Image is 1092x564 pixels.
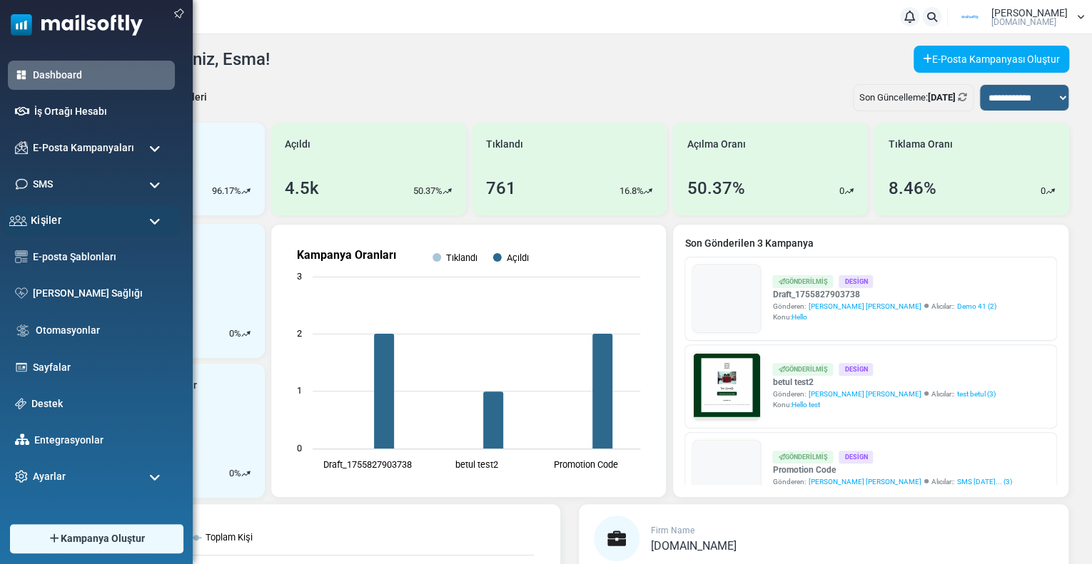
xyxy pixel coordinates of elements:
text: Toplam Kişi [206,532,253,543]
a: SMS [DATE]... (3) [956,476,1011,487]
p: 16.8% [619,184,643,198]
a: İş Ortağı Hesabı [34,104,168,119]
a: E-Posta Kampanyası Oluştur [914,46,1069,73]
text: Açıldı [506,252,528,263]
div: % [229,466,251,481]
div: 8.46% [888,175,936,201]
text: 2 [297,328,302,339]
img: campaigns-icon.png [15,141,28,154]
p: 50.37% [413,184,443,198]
span: [DOMAIN_NAME] [991,18,1056,26]
span: [DOMAIN_NAME] [651,539,737,553]
div: Design [839,275,873,287]
text: Draft_1755827903738 [323,459,411,470]
text: 0 [297,443,302,453]
span: SMS [33,177,53,192]
span: Ayarlar [33,469,66,484]
div: 4.5k [285,175,319,201]
a: betul test2 [772,376,995,389]
div: Konu: [772,399,995,410]
span: Kampanya Oluştur [61,531,145,546]
img: email-templates-icon.svg [15,250,28,263]
a: test betul (3) [956,389,995,399]
p: 96.17% [212,184,241,198]
a: [PERSON_NAME] Sağlığı [33,286,168,301]
div: Gönderen: Alıcılar:: [772,476,1011,487]
img: dashboard-icon-active.svg [15,68,28,81]
span: Kişiler [31,212,61,228]
img: landing_pages.svg [15,361,28,374]
a: Refresh Stats [958,92,967,103]
strong: Follow Us [219,337,273,349]
svg: Kampanya Oranları [283,236,654,486]
div: Gönderilmiş [772,363,833,375]
h1: Test {(email)} [64,247,428,270]
a: [DOMAIN_NAME] [651,540,737,552]
p: Lorem ipsum dolor sit amet, consectetur adipiscing elit, sed do eiusmod tempor incididunt [75,374,418,388]
span: [PERSON_NAME] [PERSON_NAME] [808,476,921,487]
div: Son Güncelleme: [853,84,974,111]
a: Shop Now and Save Big! [173,283,320,309]
img: User Logo [952,6,988,28]
div: Design [839,363,873,375]
span: Tıklandı [486,137,523,152]
div: Gönderilmiş [772,275,833,287]
a: Dashboard [33,68,168,83]
span: Açıldı [285,137,310,152]
div: Gönderen: Alıcılar:: [772,389,995,399]
a: E-posta Şablonları [33,250,168,265]
img: sms-icon.png [15,178,28,190]
text: 1 [297,385,302,396]
div: Design [839,451,873,463]
img: support-icon.svg [15,398,26,409]
a: Destek [31,396,168,411]
p: 0 [839,184,844,198]
span: Tıklama Oranı [888,137,952,152]
p: 0 [229,466,234,481]
img: workflow.svg [15,322,31,339]
text: Promotion Code [553,459,617,470]
span: Açılma Oranı [687,137,745,152]
img: contacts-icon.svg [9,215,27,226]
div: 50.37% [687,175,744,201]
b: [DATE] [928,92,956,103]
text: 3 [297,271,302,282]
span: Hello [791,313,807,321]
span: E-Posta Kampanyaları [33,140,134,155]
a: Sayfalar [33,360,168,375]
span: Firm Name [651,525,694,535]
text: betul test2 [455,459,497,470]
a: Entegrasyonlar [34,433,168,448]
text: Kampanya Oranları [297,248,396,262]
div: Gönderen: Alıcılar:: [772,301,996,312]
a: User Logo [PERSON_NAME] [DOMAIN_NAME] [952,6,1085,28]
img: settings-icon.svg [15,470,28,483]
p: 0 [1041,184,1046,198]
span: [PERSON_NAME] [PERSON_NAME] [808,301,921,312]
a: Demo 41 (2) [956,301,996,312]
div: Konu: [772,312,996,322]
span: Hello test [791,401,819,409]
div: % [229,327,251,341]
span: [PERSON_NAME] [991,8,1068,18]
span: [PERSON_NAME] [PERSON_NAME] [808,389,921,399]
text: Tıklandı [446,252,477,263]
img: domain-health-icon.svg [15,287,28,299]
a: Draft_1755827903738 [772,288,996,301]
strong: Shop Now and Save Big! [188,290,305,302]
p: 0 [229,327,234,341]
div: 761 [486,175,516,201]
div: Gönderilmiş [772,451,833,463]
a: Promotion Code [772,463,1011,476]
a: Otomasyonlar [36,323,168,338]
a: Son Gönderilen 3 Kampanya [684,236,1057,251]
